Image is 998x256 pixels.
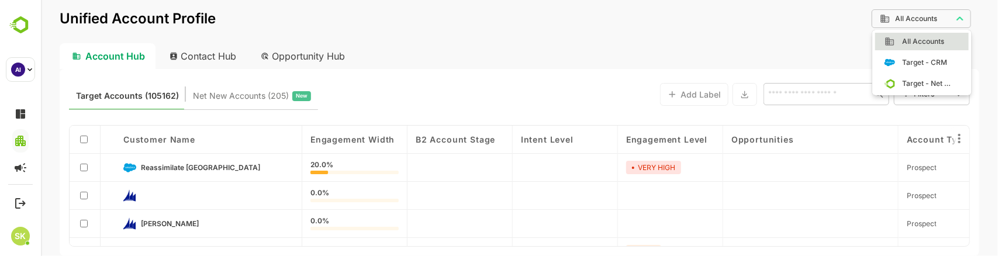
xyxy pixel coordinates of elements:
span: Target - Net New [854,78,911,89]
img: BambooboxLogoMark.f1c84d78b4c51b1a7b5f700c9845e183.svg [6,14,36,36]
div: Target - Net New [844,78,918,89]
div: AI [11,63,25,77]
div: All Accounts [844,36,918,47]
span: Target - CRM [854,57,906,68]
div: SK [11,227,30,245]
button: Logout [12,195,28,211]
div: Target - CRM [844,57,918,68]
span: All Accounts [854,36,903,47]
